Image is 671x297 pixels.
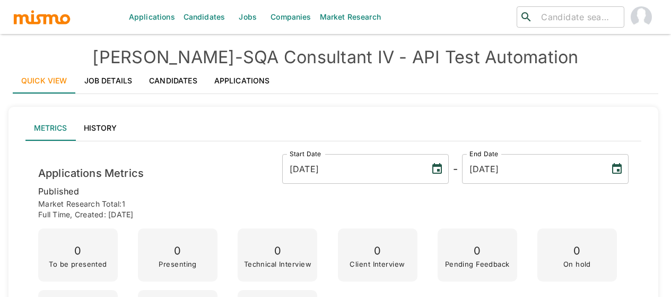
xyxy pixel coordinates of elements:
h6: Applications Metrics [38,165,144,182]
p: 0 [244,242,311,260]
p: On hold [563,260,591,268]
button: Choose date, selected date is Oct 1, 2025 [606,158,628,180]
p: Technical Interview [244,260,311,268]
img: Maia Reyes [631,6,652,28]
p: Market Research Total: 1 [38,199,629,209]
input: MM/DD/YYYY [462,154,602,184]
label: Start Date [290,149,321,158]
a: Applications [206,68,278,94]
p: Full time , Created: [DATE] [38,209,629,220]
p: To be presented [49,260,107,268]
img: logo [13,9,71,25]
p: 0 [49,242,107,260]
button: Metrics [25,115,75,141]
button: Choose date, selected date is Sep 9, 2025 [426,158,448,180]
input: Candidate search [537,10,620,24]
a: Candidates [141,68,206,94]
h4: [PERSON_NAME] - SQA Consultant IV - API Test Automation [13,47,658,68]
input: MM/DD/YYYY [282,154,422,184]
p: Client Interview [350,260,405,268]
button: History [75,115,125,141]
p: published [38,184,629,199]
p: 0 [563,242,591,260]
div: lab API tabs example [25,115,641,141]
a: Job Details [76,68,141,94]
label: End Date [469,149,498,158]
p: Pending Feedback [445,260,510,268]
p: 0 [159,242,196,260]
p: 0 [350,242,405,260]
p: Presenting [159,260,196,268]
p: 0 [445,242,510,260]
a: Quick View [13,68,76,94]
h6: - [453,160,458,177]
